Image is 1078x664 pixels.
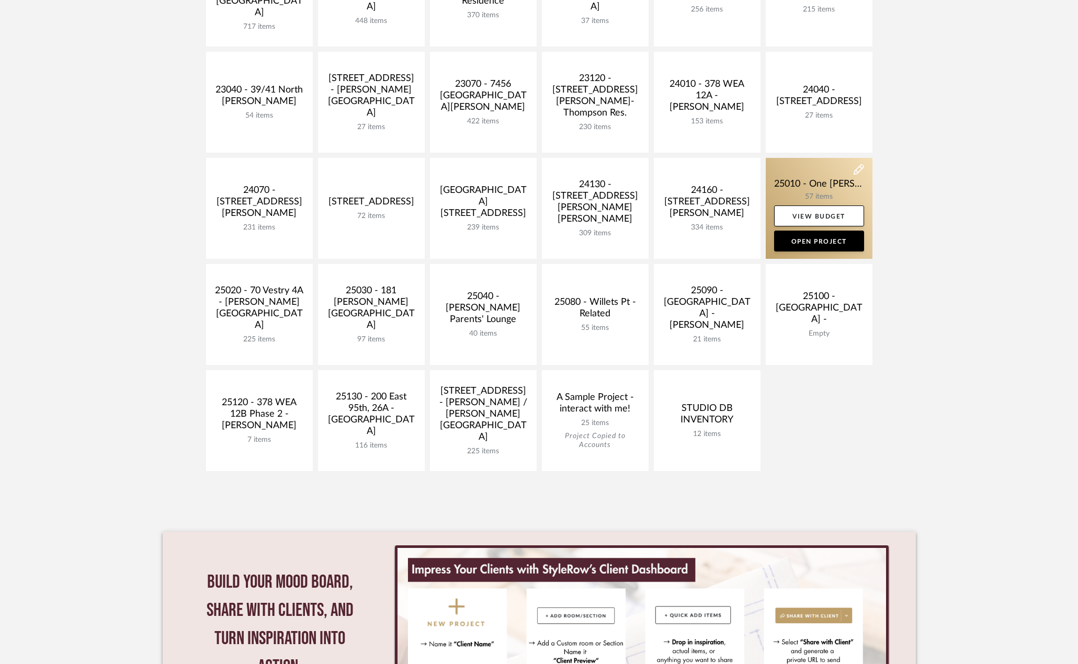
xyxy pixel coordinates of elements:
[326,212,416,221] div: 72 items
[550,179,640,229] div: 24130 - [STREET_ADDRESS][PERSON_NAME][PERSON_NAME]
[550,432,640,450] div: Project Copied to Accounts
[550,419,640,428] div: 25 items
[326,441,416,450] div: 116 items
[326,335,416,344] div: 97 items
[214,84,304,111] div: 23040 - 39/41 North [PERSON_NAME]
[438,185,528,223] div: [GEOGRAPHIC_DATA][STREET_ADDRESS]
[774,111,864,120] div: 27 items
[326,123,416,132] div: 27 items
[438,223,528,232] div: 239 items
[438,447,528,456] div: 225 items
[662,5,752,14] div: 256 items
[550,229,640,238] div: 309 items
[326,391,416,441] div: 25130 - 200 East 95th, 26A - [GEOGRAPHIC_DATA]
[214,285,304,335] div: 25020 - 70 Vestry 4A - [PERSON_NAME][GEOGRAPHIC_DATA]
[774,84,864,111] div: 24040 - [STREET_ADDRESS]
[438,291,528,329] div: 25040 - [PERSON_NAME] Parents' Lounge
[774,5,864,14] div: 215 items
[550,123,640,132] div: 230 items
[774,231,864,251] a: Open Project
[662,430,752,439] div: 12 items
[326,285,416,335] div: 25030 - 181 [PERSON_NAME][GEOGRAPHIC_DATA]
[550,392,640,419] div: A Sample Project - interact with me!
[214,111,304,120] div: 54 items
[662,403,752,430] div: STUDIO DB INVENTORY
[438,329,528,338] div: 40 items
[662,117,752,126] div: 153 items
[662,185,752,223] div: 24160 - [STREET_ADDRESS][PERSON_NAME]
[550,296,640,324] div: 25080 - Willets Pt - Related
[326,17,416,26] div: 448 items
[774,329,864,338] div: Empty
[438,78,528,117] div: 23070 - 7456 [GEOGRAPHIC_DATA][PERSON_NAME]
[214,22,304,31] div: 717 items
[662,78,752,117] div: 24010 - 378 WEA 12A - [PERSON_NAME]
[214,397,304,436] div: 25120 - 378 WEA 12B Phase 2 - [PERSON_NAME]
[214,335,304,344] div: 225 items
[662,285,752,335] div: 25090 - [GEOGRAPHIC_DATA] - [PERSON_NAME]
[214,185,304,223] div: 24070 - [STREET_ADDRESS][PERSON_NAME]
[438,11,528,20] div: 370 items
[662,223,752,232] div: 334 items
[214,436,304,444] div: 7 items
[438,117,528,126] div: 422 items
[550,73,640,123] div: 23120 - [STREET_ADDRESS][PERSON_NAME]-Thompson Res.
[214,223,304,232] div: 231 items
[438,385,528,447] div: [STREET_ADDRESS] - [PERSON_NAME] / [PERSON_NAME][GEOGRAPHIC_DATA]
[550,324,640,333] div: 55 items
[326,73,416,123] div: [STREET_ADDRESS] - [PERSON_NAME][GEOGRAPHIC_DATA]
[326,196,416,212] div: [STREET_ADDRESS]
[662,335,752,344] div: 21 items
[550,17,640,26] div: 37 items
[774,205,864,226] a: View Budget
[774,291,864,329] div: 25100 - [GEOGRAPHIC_DATA] -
